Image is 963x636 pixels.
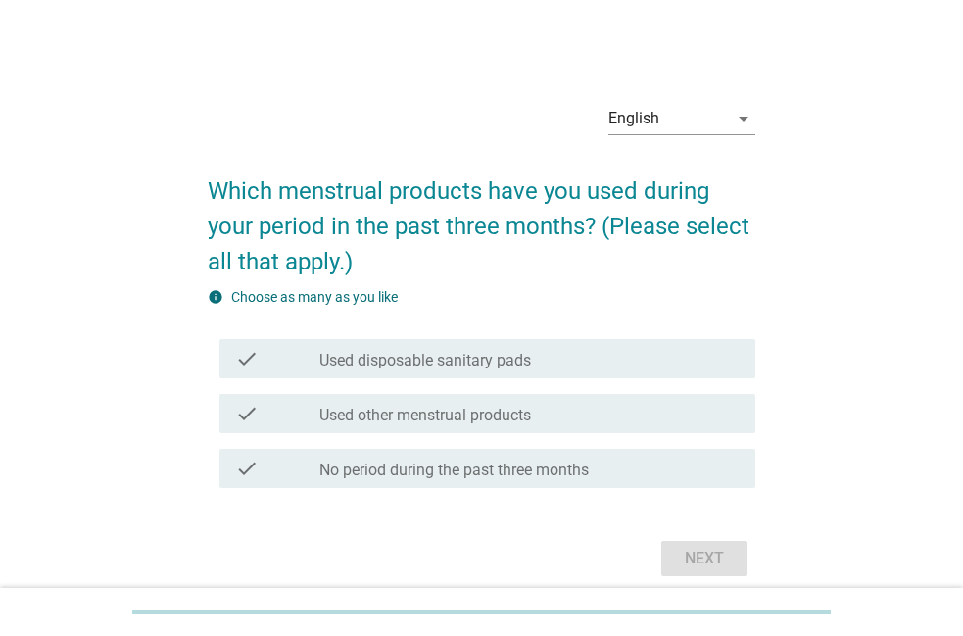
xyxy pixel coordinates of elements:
div: English [608,110,659,127]
i: info [208,289,223,305]
label: No period during the past three months [319,461,589,480]
h2: Which menstrual products have you used during your period in the past three months? (Please selec... [208,154,755,279]
label: Choose as many as you like [231,289,398,305]
i: check [235,347,259,370]
label: Used disposable sanitary pads [319,351,531,370]
label: Used other menstrual products [319,406,531,425]
i: check [235,402,259,425]
i: arrow_drop_down [732,107,755,130]
i: check [235,457,259,480]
